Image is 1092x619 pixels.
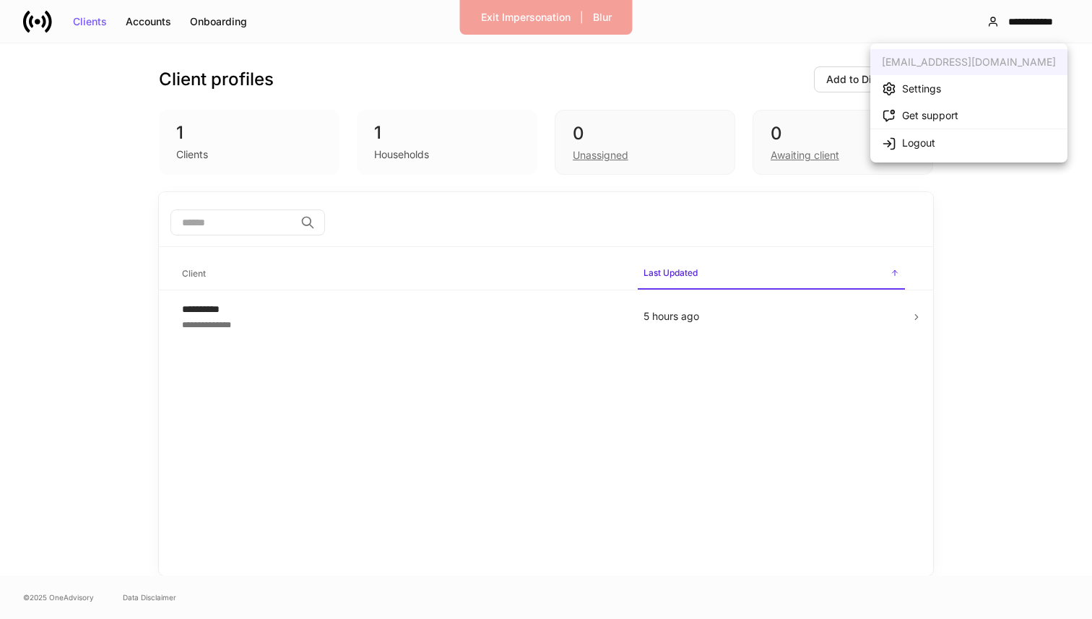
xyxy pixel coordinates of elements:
div: Get support [902,108,958,123]
div: Blur [593,12,612,22]
div: Settings [902,82,941,96]
div: Logout [902,136,935,150]
div: [EMAIL_ADDRESS][DOMAIN_NAME] [882,55,1056,69]
div: Exit Impersonation [481,12,571,22]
